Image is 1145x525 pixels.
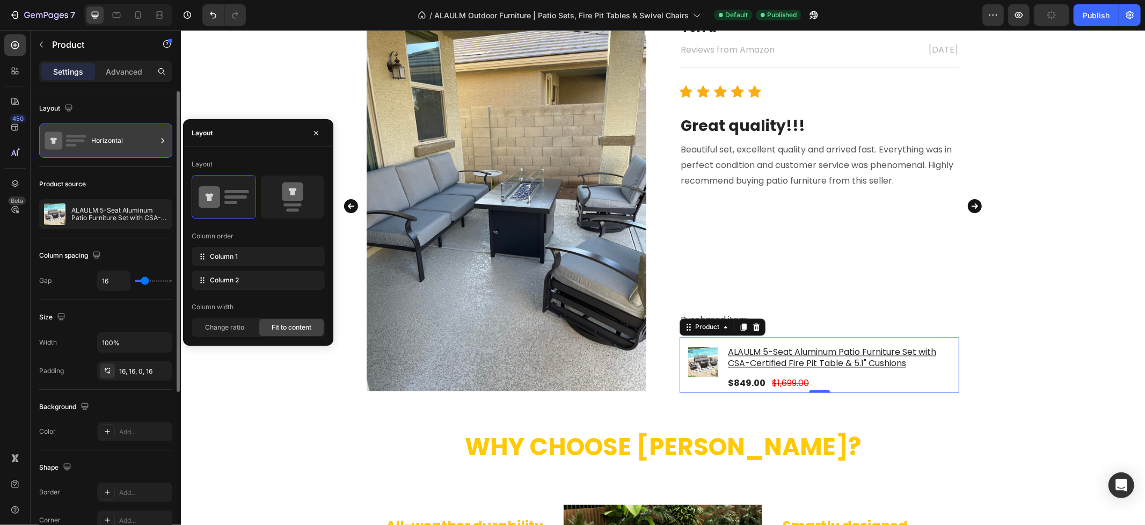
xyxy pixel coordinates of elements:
[512,293,541,302] div: Product
[785,167,803,185] button: Carousel Next Arrow
[119,367,170,376] div: 16, 16, 0, 16
[119,427,170,437] div: Add...
[39,366,64,376] div: Padding
[10,114,26,123] div: 450
[272,323,311,332] span: Fit to content
[202,4,246,26] div: Undo/Redo
[434,10,689,21] span: ALAULM Outdoor Furniture | Patio Sets, Fire Pit Tables & Swivel Chairs
[546,346,586,361] div: $849.00
[39,400,91,414] div: Background
[210,275,239,285] span: Column 2
[210,252,238,261] span: Column 1
[160,402,804,433] h2: WHY CHOOSE [PERSON_NAME]?
[39,101,75,116] div: Layout
[1083,10,1110,21] div: Publish
[39,310,68,325] div: Size
[648,12,778,28] p: [DATE]
[53,66,83,77] p: Settings
[205,323,244,332] span: Change ratio
[601,487,804,507] h2: Smartly designed
[70,9,75,21] p: 7
[1108,472,1134,498] div: Open Intercom Messenger
[4,4,80,26] button: 7
[725,10,748,20] span: Default
[181,30,1145,525] iframe: Design area
[192,231,234,241] div: Column order
[500,112,777,158] p: Beautiful set, excellent quality and arrived fast. Everything was in perfect condition and custom...
[39,249,103,263] div: Column spacing
[160,487,363,507] h2: All-weather durability
[192,128,213,138] div: Layout
[39,338,57,347] div: Width
[39,487,60,497] div: Border
[8,196,26,205] div: Beta
[98,271,130,290] input: Auto
[1074,4,1119,26] button: Publish
[39,461,74,475] div: Shape
[119,488,170,498] div: Add...
[192,159,213,169] div: Layout
[39,515,61,525] div: Corner
[192,302,234,312] div: Column width
[39,179,86,189] div: Product source
[52,38,143,51] p: Product
[39,276,52,286] div: Gap
[44,203,65,225] img: product feature img
[590,345,629,363] div: $1,699.00
[500,283,777,298] p: Purchased item:
[546,316,770,341] h1: ALAULM 5-Seat Aluminum Patio Furniture Set with CSA-Certified Fire Pit Table & 5.1" Cushions
[106,66,142,77] p: Advanced
[767,10,797,20] span: Published
[500,12,629,28] p: Reviews from Amazon
[429,10,432,21] span: /
[500,85,624,106] strong: Great quality!!!
[98,333,172,352] input: Auto
[91,128,157,153] div: Horizontal
[39,427,56,436] div: Color
[71,207,167,222] p: ALAULM 5-Seat Aluminum Patio Furniture Set with CSA-Certified Fire Pit Table & 5.1" Cushions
